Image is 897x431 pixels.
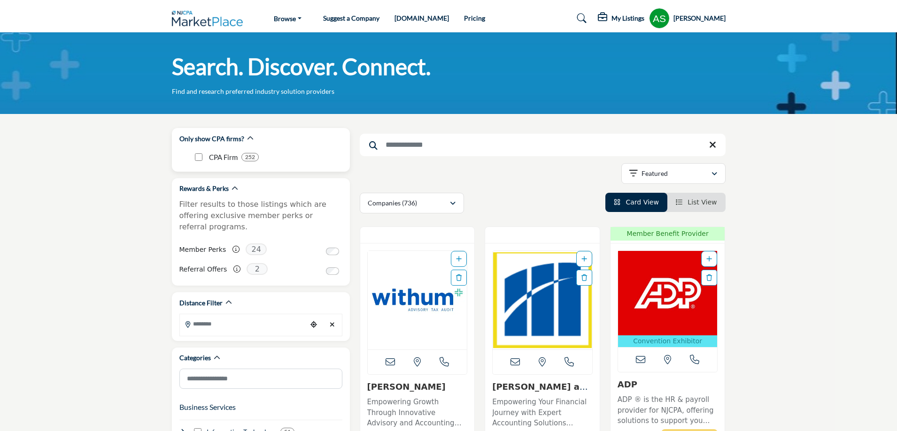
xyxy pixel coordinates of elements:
[368,251,467,349] a: Open Listing in new tab
[581,255,587,263] a: Add To List
[326,248,339,255] input: Switch to Member Perks
[325,315,340,335] div: Clear search location
[179,401,236,413] button: Business Services
[179,369,342,389] input: Search Category
[326,267,339,275] input: Switch to Referral Offers
[605,193,667,212] li: Card View
[492,382,593,392] h3: Magone and Company, PC
[618,379,718,390] h3: ADP
[492,397,593,429] p: Empowering Your Financial Journey with Expert Accounting Solutions Specializing in accounting ser...
[394,14,449,22] a: [DOMAIN_NAME]
[626,198,658,206] span: Card View
[618,394,718,426] p: ADP ® is the HR & payroll provider for NJCPA, offering solutions to support you and your clients ...
[464,14,485,22] a: Pricing
[618,379,637,389] a: ADP
[456,255,462,263] a: Add To List
[307,315,321,335] div: Choose your current location
[241,153,259,161] div: 252 Results For CPA Firm
[267,12,308,25] a: Browse
[209,152,238,163] p: CPA Firm: CPA Firm
[367,382,446,392] a: [PERSON_NAME]
[172,87,334,96] p: Find and research preferred industry solution providers
[367,394,468,429] a: Empowering Growth Through Innovative Advisory and Accounting Solutions This forward-thinking, tec...
[706,255,712,263] a: Add To List
[611,14,644,23] h5: My Listings
[245,154,255,160] b: 252
[667,193,726,212] li: List View
[676,198,717,206] a: View List
[621,163,726,184] button: Featured
[360,134,726,156] input: Search Keyword
[598,13,644,24] div: My Listings
[493,251,592,349] img: Magone and Company, PC
[688,198,717,206] span: List View
[493,251,592,349] a: Open Listing in new tab
[195,153,202,161] input: CPA Firm checkbox
[172,11,248,26] img: Site Logo
[179,134,244,144] h2: Only show CPA firms?
[180,315,307,333] input: Search Location
[179,298,223,308] h2: Distance Filter
[649,8,670,29] button: Show hide supplier dropdown
[368,251,467,349] img: Withum
[367,397,468,429] p: Empowering Growth Through Innovative Advisory and Accounting Solutions This forward-thinking, tec...
[620,336,716,346] p: Convention Exhibitor
[247,263,268,275] span: 2
[568,11,593,26] a: Search
[179,261,227,278] label: Referral Offers
[673,14,726,23] h5: [PERSON_NAME]
[172,52,431,81] h1: Search. Discover. Connect.
[618,251,718,347] a: Open Listing in new tab
[360,193,464,213] button: Companies (736)
[323,14,379,22] a: Suggest a Company
[492,382,591,402] a: [PERSON_NAME] and Company, ...
[367,382,468,392] h3: Withum
[179,199,342,233] p: Filter results to those listings which are offering exclusive member perks or referral programs.
[618,251,718,335] img: ADP
[614,198,659,206] a: View Card
[618,392,718,426] a: ADP ® is the HR & payroll provider for NJCPA, offering solutions to support you and your clients ...
[642,169,668,178] p: Featured
[368,198,417,208] p: Companies (736)
[179,353,211,363] h2: Categories
[179,242,226,258] label: Member Perks
[492,394,593,429] a: Empowering Your Financial Journey with Expert Accounting Solutions Specializing in accounting ser...
[613,229,722,239] span: Member Benefit Provider
[246,243,267,255] span: 24
[179,184,229,193] h2: Rewards & Perks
